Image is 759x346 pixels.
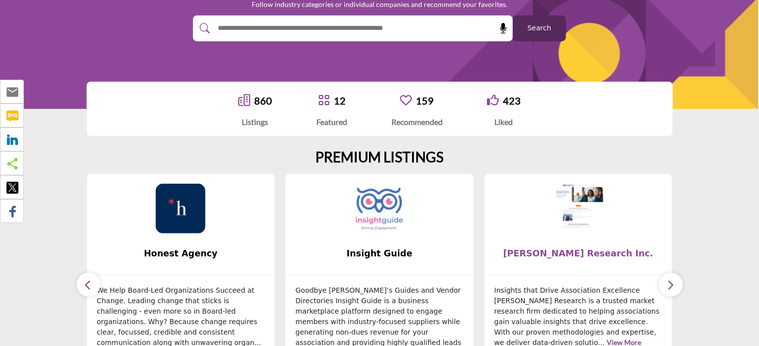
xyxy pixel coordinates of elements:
[300,240,459,267] b: Insight Guide
[487,94,499,106] i: Go to Liked
[315,149,444,166] h2: PREMIUM LISTINGS
[503,95,521,107] a: 423
[391,116,443,128] div: Recommended
[355,184,404,233] img: Insight Guide
[102,240,260,267] b: Honest Agency
[554,184,603,233] img: Bramm Research Inc.
[400,94,412,108] a: Go to Recommended
[334,95,346,107] a: 12
[499,240,658,267] b: Bramm Research Inc.
[527,23,551,33] span: Search
[487,116,521,128] div: Liked
[285,240,474,267] a: Insight Guide
[499,247,658,260] span: [PERSON_NAME] Research Inc.
[513,15,566,41] button: Search
[238,116,272,128] div: Listings
[102,247,260,260] span: Honest Agency
[87,240,275,267] a: Honest Agency
[300,247,459,260] span: Insight Guide
[316,116,347,128] div: Featured
[254,95,272,107] a: 860
[318,94,330,108] a: Go to Featured
[416,95,434,107] a: 159
[156,184,205,233] img: Honest Agency
[484,240,672,267] a: [PERSON_NAME] Research Inc.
